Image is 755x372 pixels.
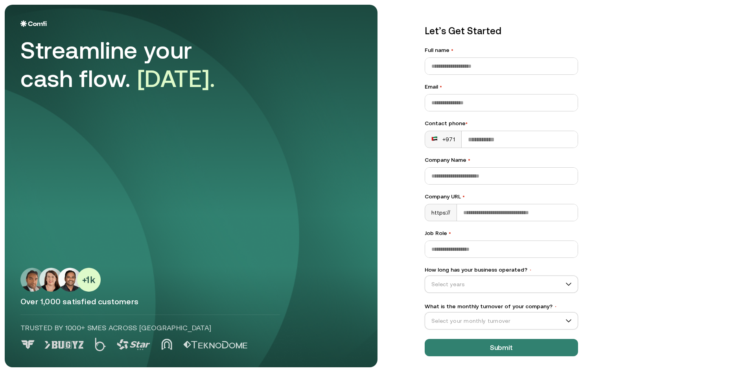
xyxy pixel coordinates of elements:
label: How long has your business operated? [425,266,578,274]
label: Full name [425,46,578,54]
button: Submit [425,339,578,356]
span: • [449,230,451,236]
img: Logo [20,20,47,27]
img: Logo 5 [183,341,247,349]
p: Trusted by 1000+ SMEs across [GEOGRAPHIC_DATA] [20,323,280,333]
div: Streamline your cash flow. [20,36,241,93]
span: • [451,47,453,53]
img: Logo 1 [44,341,84,349]
img: Logo 3 [117,339,150,350]
label: Company URL [425,192,578,201]
div: Contact phone [425,119,578,128]
img: Logo 0 [20,340,35,349]
img: Logo 4 [161,339,172,350]
span: • [554,304,557,309]
p: Let’s Get Started [425,24,578,38]
span: • [468,157,470,163]
label: Job Role [425,229,578,237]
div: https:// [425,204,457,221]
p: Over 1,000 satisfied customers [20,296,362,307]
span: • [462,193,465,200]
img: Logo 2 [95,338,106,351]
label: Company Name [425,156,578,164]
label: What is the monthly turnover of your company? [425,302,578,311]
span: • [466,120,468,126]
label: Email [425,83,578,91]
span: • [440,83,442,90]
span: • [529,267,532,273]
div: +971 [431,135,455,143]
span: [DATE]. [137,65,215,92]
